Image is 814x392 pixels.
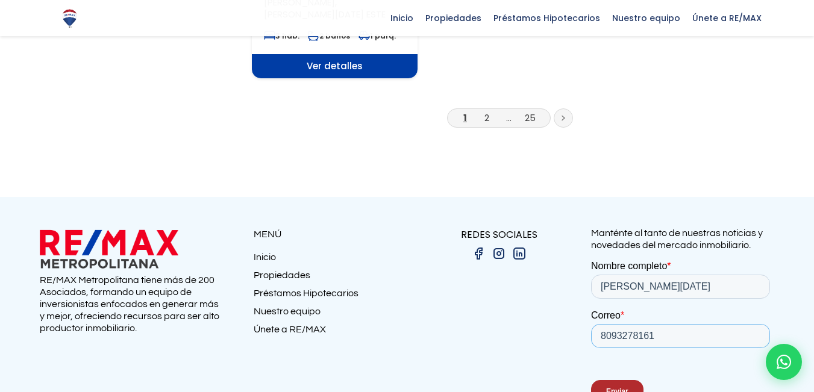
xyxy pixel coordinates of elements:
span: Nuestro equipo [606,9,686,27]
img: remax metropolitana logo [40,227,178,271]
a: Nuestro equipo [254,305,407,323]
p: REDES SOCIALES [407,227,591,242]
img: Logo de REMAX [59,8,80,29]
a: Préstamos Hipotecarios [254,287,407,305]
p: MENÚ [254,227,407,242]
span: Préstamos Hipotecarios [487,9,606,27]
span: Ver detalles [252,54,418,78]
p: Manténte al tanto de nuestras noticias y novedades del mercado inmobiliario. [591,227,775,251]
img: facebook.png [471,246,486,261]
span: Únete a RE/MAX [686,9,768,27]
a: ... [506,111,512,124]
a: 1 [463,111,467,124]
a: Propiedades [254,269,407,287]
a: 2 [484,111,489,124]
span: Propiedades [419,9,487,27]
p: RE/MAX Metropolitana tiene más de 200 Asociados, formando un equipo de inversionistas enfocados e... [40,274,224,334]
a: 25 [525,111,536,124]
a: Únete a RE/MAX [254,323,407,341]
img: linkedin.png [512,246,527,261]
span: Inicio [384,9,419,27]
img: instagram.png [492,246,506,261]
a: Inicio [254,251,407,269]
